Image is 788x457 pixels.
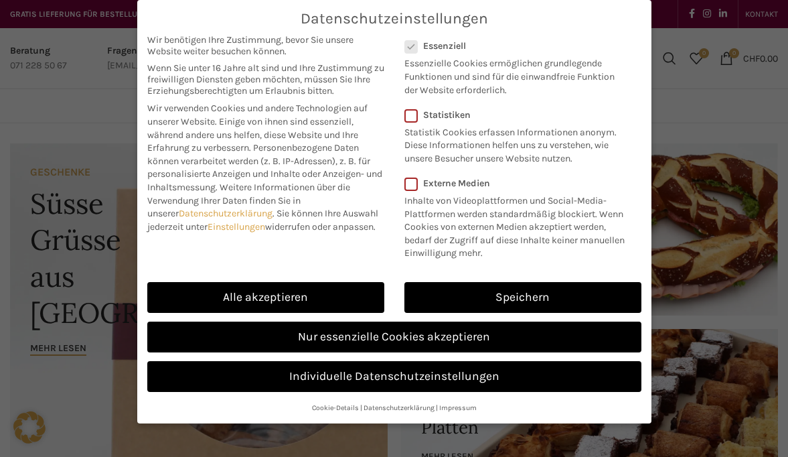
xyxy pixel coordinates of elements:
[147,282,384,313] a: Alle akzeptieren
[147,182,350,219] span: Weitere Informationen über die Verwendung Ihrer Daten finden Sie in unserer .
[147,62,384,96] span: Wenn Sie unter 16 Jahre alt sind und Ihre Zustimmung zu freiwilligen Diensten geben möchten, müss...
[301,10,488,27] span: Datenschutzeinstellungen
[364,403,435,412] a: Datenschutzerklärung
[404,121,624,166] p: Statistik Cookies erfassen Informationen anonym. Diese Informationen helfen uns zu verstehen, wie...
[404,40,624,52] label: Essenziell
[147,103,368,153] span: Wir verwenden Cookies und andere Technologien auf unserer Website. Einige von ihnen sind essenzie...
[312,403,359,412] a: Cookie-Details
[147,361,641,392] a: Individuelle Datenschutzeinstellungen
[147,142,382,193] span: Personenbezogene Daten können verarbeitet werden (z. B. IP-Adressen), z. B. für personalisierte A...
[404,109,624,121] label: Statistiken
[404,178,633,189] label: Externe Medien
[439,403,477,412] a: Impressum
[404,52,624,96] p: Essenzielle Cookies ermöglichen grundlegende Funktionen und sind für die einwandfreie Funktion de...
[147,322,641,352] a: Nur essenzielle Cookies akzeptieren
[404,282,641,313] a: Speichern
[147,208,378,233] span: Sie können Ihre Auswahl jederzeit unter widerrufen oder anpassen.
[404,189,633,260] p: Inhalte von Videoplattformen und Social-Media-Plattformen werden standardmäßig blockiert. Wenn Co...
[179,208,272,219] a: Datenschutzerklärung
[208,221,265,233] a: Einstellungen
[147,34,384,57] span: Wir benötigen Ihre Zustimmung, bevor Sie unsere Website weiter besuchen können.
